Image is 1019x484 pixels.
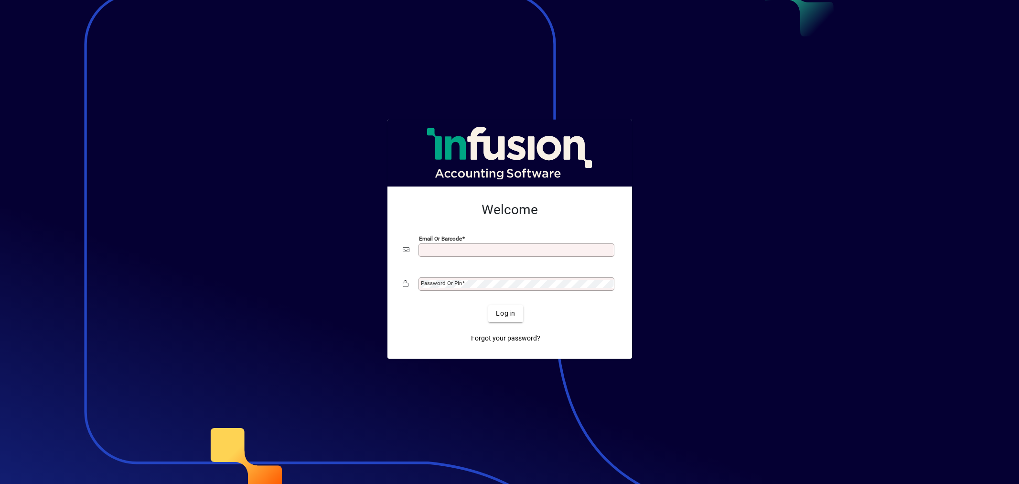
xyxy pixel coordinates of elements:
[496,308,515,319] span: Login
[421,280,462,286] mat-label: Password or Pin
[471,333,540,343] span: Forgot your password?
[467,330,544,347] a: Forgot your password?
[419,235,462,242] mat-label: Email or Barcode
[488,305,523,322] button: Login
[403,202,617,218] h2: Welcome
